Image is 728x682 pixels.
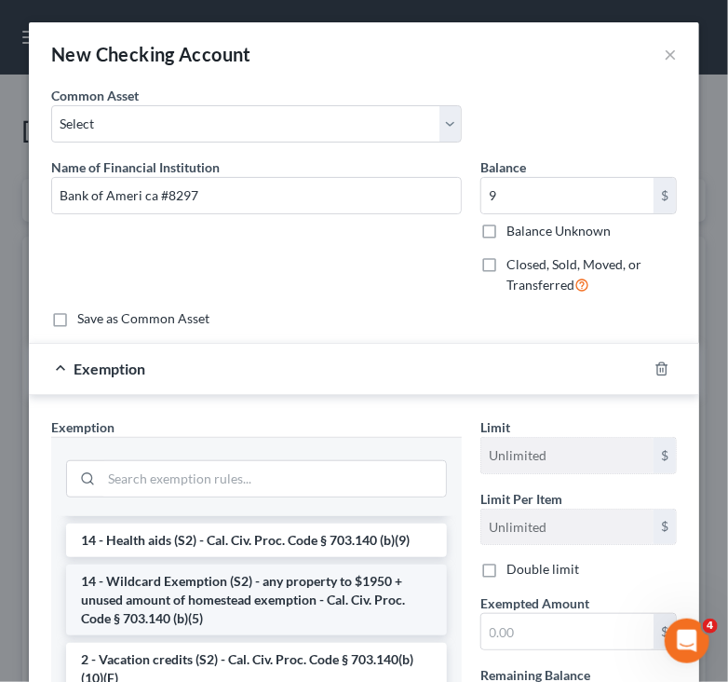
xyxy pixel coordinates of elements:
[51,419,115,435] span: Exemption
[481,178,654,213] input: 0.00
[654,438,676,473] div: $
[66,524,447,557] li: 14 - Health aids (S2) - Cal. Civ. Proc. Code § 703.140 (b)(9)
[480,489,562,509] label: Limit Per Item
[52,178,461,213] input: Enter name...
[506,222,611,240] label: Balance Unknown
[480,419,510,435] span: Limit
[74,360,145,377] span: Exemption
[51,159,220,175] span: Name of Financial Institution
[665,619,709,663] iframe: Intercom live chat
[66,565,447,635] li: 14 - Wildcard Exemption (S2) - any property to $1950 + unused amount of homestead exemption - Cal...
[480,157,526,177] label: Balance
[654,510,676,545] div: $
[101,461,446,497] input: Search exemption rules...
[481,438,654,473] input: --
[654,178,676,213] div: $
[51,41,251,67] div: New Checking Account
[506,256,641,293] span: Closed, Sold, Moved, or Transferred
[664,43,677,65] button: ×
[654,614,676,649] div: $
[506,560,579,579] label: Double limit
[77,309,209,328] label: Save as Common Asset
[481,614,654,649] input: 0.00
[480,595,589,611] span: Exempted Amount
[481,510,654,545] input: --
[51,86,139,105] label: Common Asset
[703,619,718,634] span: 4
